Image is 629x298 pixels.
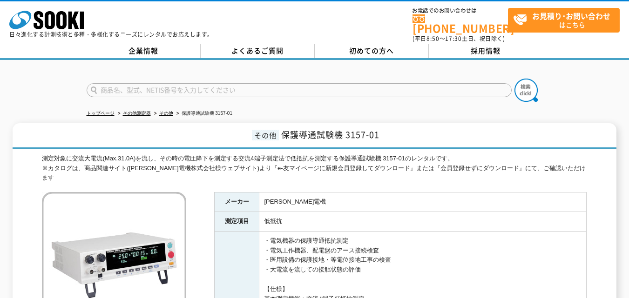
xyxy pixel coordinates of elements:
th: メーカー [215,192,259,212]
div: 測定対象に交流大電流(Max.31.0A)を流し、その時の電圧降下を測定する交流4端子測定法で低抵抗を測定する保護導通試験機 3157-01のレンタルです。 ※カタログは、商品関連サイト([PE... [42,154,587,183]
a: 企業情報 [87,44,201,58]
span: お電話でのお問い合わせは [413,8,508,13]
span: その他 [252,130,279,140]
a: トップページ [87,111,115,116]
a: お見積り･お問い合わせはこちら [508,8,620,33]
a: 初めての方へ [315,44,429,58]
span: 保護導通試験機 3157-01 [281,128,379,141]
span: (平日 ～ 土日、祝日除く) [413,34,505,43]
a: [PHONE_NUMBER] [413,14,508,33]
span: はこちら [513,8,619,32]
a: その他 [159,111,173,116]
a: よくあるご質問 [201,44,315,58]
span: 17:30 [445,34,462,43]
th: 測定項目 [215,212,259,232]
span: 8:50 [426,34,440,43]
span: 初めての方へ [349,46,394,56]
input: 商品名、型式、NETIS番号を入力してください [87,83,512,97]
td: 低抵抗 [259,212,587,232]
strong: お見積り･お問い合わせ [532,10,610,21]
a: 採用情報 [429,44,543,58]
img: btn_search.png [514,79,538,102]
li: 保護導通試験機 3157-01 [175,109,232,119]
p: 日々進化する計測技術と多種・多様化するニーズにレンタルでお応えします。 [9,32,213,37]
td: [PERSON_NAME]電機 [259,192,587,212]
a: その他測定器 [123,111,151,116]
